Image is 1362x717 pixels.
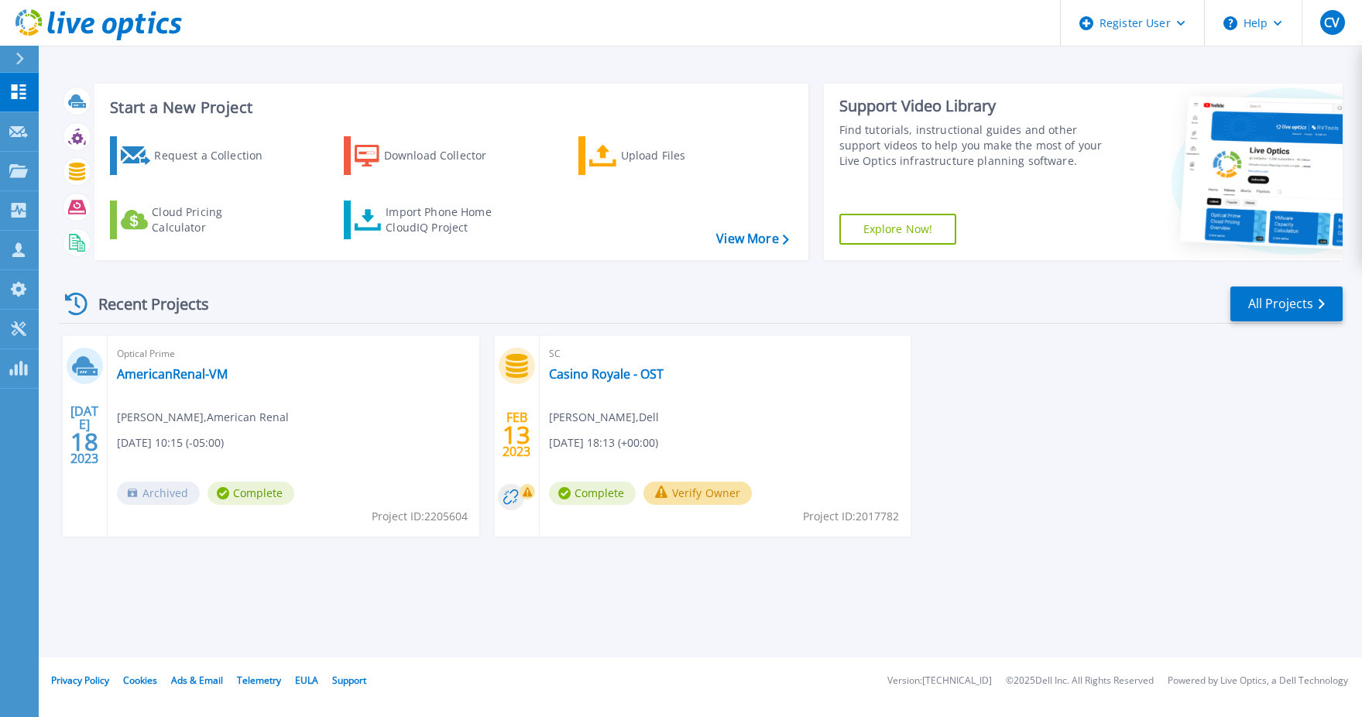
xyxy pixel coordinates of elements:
span: [DATE] 18:13 (+00:00) [549,434,658,451]
a: Ads & Email [171,674,223,687]
a: Cloud Pricing Calculator [110,201,283,239]
h3: Start a New Project [110,99,788,116]
a: View More [716,232,788,246]
span: Project ID: 2017782 [803,508,899,525]
a: Telemetry [237,674,281,687]
a: Support [332,674,366,687]
div: Import Phone Home CloudIQ Project [386,204,506,235]
a: AmericanRenal-VM [117,366,228,382]
span: SC [549,345,902,362]
span: CV [1324,16,1340,29]
a: Request a Collection [110,136,283,175]
span: Archived [117,482,200,505]
span: Project ID: 2205604 [372,508,468,525]
div: Upload Files [621,140,745,171]
span: Optical Prime [117,345,470,362]
div: Request a Collection [154,140,278,171]
span: [PERSON_NAME] , Dell [549,409,659,426]
div: Find tutorials, instructional guides and other support videos to help you make the most of your L... [839,122,1103,169]
li: © 2025 Dell Inc. All Rights Reserved [1006,676,1154,686]
li: Powered by Live Optics, a Dell Technology [1168,676,1348,686]
a: Explore Now! [839,214,957,245]
span: 18 [70,435,98,448]
a: Casino Royale - OST [549,366,664,382]
span: Complete [549,482,636,505]
span: [DATE] 10:15 (-05:00) [117,434,224,451]
a: Privacy Policy [51,674,109,687]
a: EULA [295,674,318,687]
div: Download Collector [384,140,508,171]
div: FEB 2023 [502,407,531,463]
a: Cookies [123,674,157,687]
div: [DATE] 2023 [70,407,99,463]
span: 13 [503,428,530,441]
span: [PERSON_NAME] , American Renal [117,409,289,426]
li: Version: [TECHNICAL_ID] [887,676,992,686]
button: Verify Owner [643,482,753,505]
div: Cloud Pricing Calculator [152,204,276,235]
a: All Projects [1230,286,1343,321]
a: Upload Files [578,136,751,175]
a: Download Collector [344,136,516,175]
div: Support Video Library [839,96,1103,116]
div: Recent Projects [60,285,230,323]
span: Complete [208,482,294,505]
